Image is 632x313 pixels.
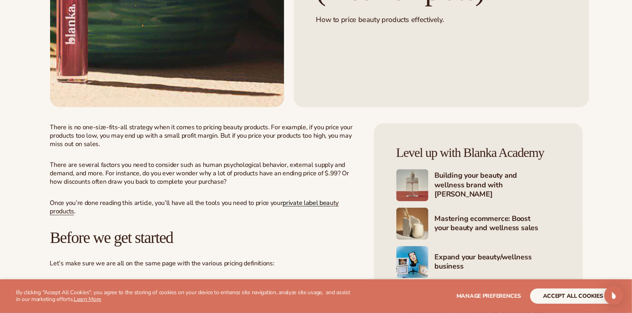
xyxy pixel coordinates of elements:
a: private label bea [283,199,330,207]
h4: Expand your beauty/wellness business [435,253,560,272]
span: How to price beauty products effectively. [316,15,444,24]
span: Manage preferences [456,292,521,300]
p: There is no one-size-fits-all strategy when it comes to pricing beauty products. For example, if ... [50,123,358,148]
h4: Level up with Blanka Academy [396,146,560,160]
button: accept all cookies [530,289,616,304]
img: Shopify Image 5 [396,169,428,201]
button: Manage preferences [456,289,521,304]
a: ty products [50,199,339,216]
p: There are several factors you need to consider such as human psychological behavior, external sup... [50,161,358,186]
img: Shopify Image 6 [396,208,428,240]
h2: Before we get started [50,229,358,247]
a: Shopify Image 7 Expand your beauty/wellness business [396,246,560,278]
h4: Building your beauty and wellness brand with [PERSON_NAME] [435,171,560,200]
a: Shopify Image 5 Building your beauty and wellness brand with [PERSON_NAME] [396,169,560,201]
div: Open Intercom Messenger [604,286,624,305]
p: Once you’re done reading this article, you’ll have all the tools you need to price your . [50,199,358,216]
p: By clicking "Accept All Cookies", you agree to the storing of cookies on your device to enhance s... [16,289,353,303]
a: Learn More [74,295,101,303]
img: Shopify Image 7 [396,246,428,278]
a: Shopify Image 6 Mastering ecommerce: Boost your beauty and wellness sales [396,208,560,240]
a: u [330,199,333,207]
h4: Mastering ecommerce: Boost your beauty and wellness sales [435,214,560,234]
p: Let’s make sure we are all on the same page with the various pricing definitions: [50,259,358,268]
